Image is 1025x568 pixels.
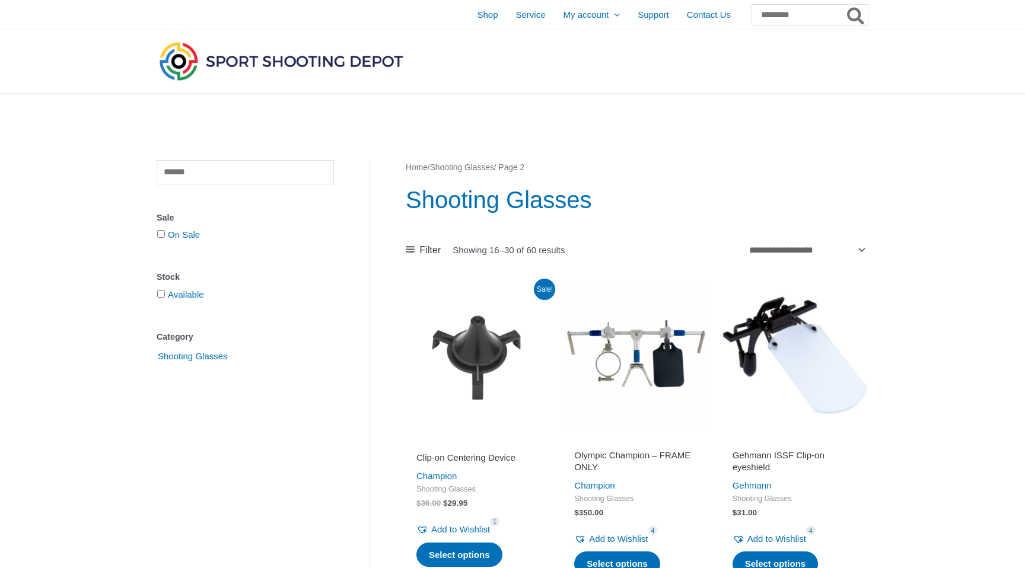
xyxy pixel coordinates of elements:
span: Sale! [534,279,555,300]
iframe: Customer reviews powered by Trustpilot [733,435,857,449]
span: Shooting Glasses [574,494,699,504]
a: Shooting Glasses [157,350,229,360]
span: 4 [806,526,816,535]
span: 4 [648,526,658,535]
span: $ [416,499,421,508]
span: Add to Wishlist [747,534,806,544]
img: Clip-on Centering Device [406,282,552,428]
a: On Sale [168,229,200,240]
a: Add to Wishlist [574,531,648,547]
a: Olympic Champion – FRAME ONLY [574,449,699,477]
p: Showing 16–30 of 60 results [453,245,565,254]
a: Gehmann ISSF Clip-on eyeshield [733,449,857,477]
a: Home [406,163,428,172]
input: Available [157,290,165,298]
h2: Olympic Champion – FRAME ONLY [574,449,699,473]
a: Champion [574,480,615,490]
span: Filter [420,241,441,259]
select: Shop order [744,240,868,260]
span: Shooting Glasses [416,484,541,494]
span: Shooting Glasses [733,494,857,504]
h2: Gehmann ISSF Clip-on eyeshield [733,449,857,473]
div: Category [157,328,334,346]
iframe: Customer reviews powered by Trustpilot [574,435,699,449]
a: Filter [406,241,441,259]
a: Add to Wishlist [733,531,806,547]
a: Select options for “Clip-on Centering Device” [416,543,502,567]
div: Sale [157,209,334,226]
bdi: 350.00 [574,508,603,517]
a: Clip-on Centering Device [416,452,541,468]
a: Champion [416,471,457,481]
img: Sport Shooting Depot [157,39,406,83]
button: Search [845,5,868,25]
span: Shooting Glasses [157,346,229,366]
bdi: 29.95 [443,499,467,508]
h2: Clip-on Centering Device [416,452,541,464]
input: On Sale [157,230,165,238]
span: Add to Wishlist [589,534,648,544]
a: Gehmann [733,480,772,490]
iframe: Customer reviews powered by Trustpilot [416,435,541,449]
img: ISSF Clip-on eyeshield [722,282,868,428]
a: Add to Wishlist [416,521,490,538]
span: Add to Wishlist [431,524,490,534]
h1: Shooting Glasses [406,183,868,216]
bdi: 31.00 [733,508,757,517]
span: 1 [490,517,499,526]
a: Shooting Glasses [430,163,494,172]
bdi: 36.00 [416,499,441,508]
span: $ [443,499,448,508]
a: Available [168,289,204,299]
span: $ [574,508,579,517]
nav: Breadcrumb [406,160,868,175]
img: Olympic Champion [564,282,709,428]
div: Stock [157,269,334,286]
span: $ [733,508,737,517]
